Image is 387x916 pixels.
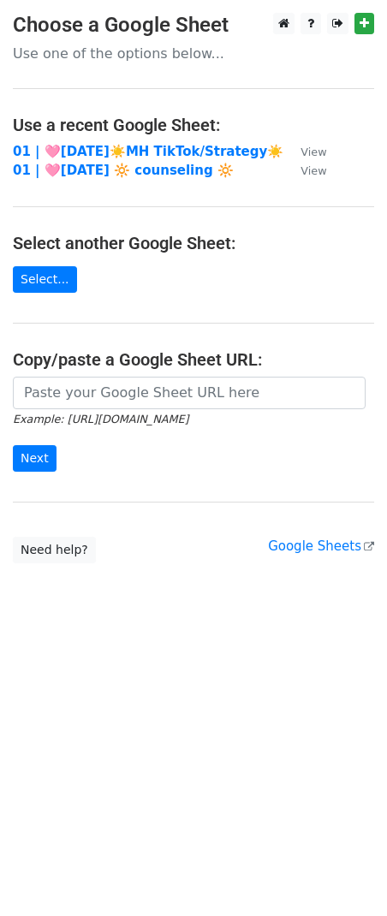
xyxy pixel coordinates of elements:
p: Use one of the options below... [13,45,374,62]
a: View [283,163,326,178]
input: Next [13,445,57,472]
h3: Choose a Google Sheet [13,13,374,38]
h4: Copy/paste a Google Sheet URL: [13,349,374,370]
small: View [301,164,326,177]
small: View [301,146,326,158]
h4: Select another Google Sheet: [13,233,374,253]
a: Need help? [13,537,96,563]
input: Paste your Google Sheet URL here [13,377,366,409]
a: 01 | 🩷[DATE]☀️MH TikTok/Strategy☀️ [13,144,283,159]
small: Example: [URL][DOMAIN_NAME] [13,413,188,425]
h4: Use a recent Google Sheet: [13,115,374,135]
a: Select... [13,266,77,293]
a: View [283,144,326,159]
a: 01 | 🩷[DATE] 🔆 counseling 🔆 [13,163,234,178]
a: Google Sheets [268,538,374,554]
